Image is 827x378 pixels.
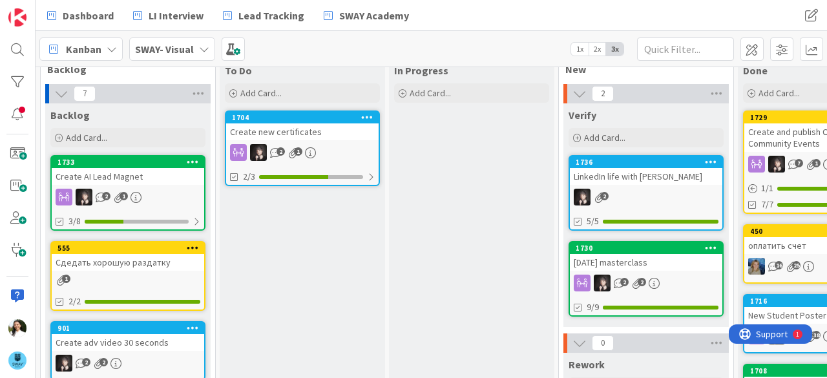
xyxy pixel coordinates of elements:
div: 1730 [570,242,722,254]
img: AK [8,319,26,337]
div: 1736 [576,158,722,167]
div: Сдедать хорошую раздатку [52,254,204,271]
div: BN [52,189,204,205]
b: SWAY- Visual [135,43,194,56]
img: Visit kanbanzone.com [8,8,26,26]
div: 901 [58,324,204,333]
div: 1 [67,5,70,16]
span: 2 [99,358,108,366]
div: 901Create adv video 30 seconds [52,322,204,351]
img: BN [574,189,591,205]
span: 7 [795,159,803,167]
img: BN [76,189,92,205]
span: 1 [62,275,70,283]
span: Add Card... [240,87,282,99]
span: In Progress [394,64,448,77]
span: 7/7 [761,198,773,211]
span: Verify [569,109,596,121]
div: 555Сдедать хорошую раздатку [52,242,204,271]
div: BN [570,189,722,205]
span: 1 [120,192,128,200]
span: 2 [102,192,110,200]
span: 1 / 1 [761,182,773,195]
span: 1x [571,43,589,56]
a: Lead Tracking [215,4,312,27]
a: Dashboard [39,4,121,27]
span: 7 [74,86,96,101]
div: 1733 [52,156,204,168]
span: SWAY Academy [339,8,409,23]
span: Backlog [47,63,199,76]
span: Add Card... [759,87,800,99]
img: avatar [8,352,26,370]
span: LI Interview [149,8,204,23]
a: SWAY Academy [316,4,417,27]
div: 1704Create new certificates [226,112,379,140]
div: 1730[DATE] masterclass [570,242,722,271]
div: 1733 [58,158,204,167]
span: Done [743,64,768,77]
img: BN [594,275,611,291]
span: Add Card... [410,87,451,99]
span: 5/5 [587,215,599,228]
span: Backlog [50,109,90,121]
div: [DATE] masterclass [570,254,722,271]
span: Kanban [66,41,101,57]
a: LI Interview [125,4,211,27]
span: 2 [82,358,90,366]
span: 2 [600,192,609,200]
span: 2x [589,43,606,56]
span: Lead Tracking [238,8,304,23]
div: 555 [58,244,204,253]
div: 1704 [226,112,379,123]
div: 901 [52,322,204,334]
span: 2 [592,86,614,101]
div: 1733Create AI Lead Magnet [52,156,204,185]
div: BN [226,144,379,161]
span: 16 [775,261,783,269]
img: MA [748,258,765,275]
span: Support [27,2,59,17]
span: 2 [638,278,646,286]
div: Create AI Lead Magnet [52,168,204,185]
span: To Do [225,64,252,77]
div: LinkedIn life with [PERSON_NAME] [570,168,722,185]
div: BN [570,275,722,291]
span: Add Card... [584,132,625,143]
div: Create adv video 30 seconds [52,334,204,351]
span: 3x [606,43,623,56]
span: 25 [792,261,801,269]
span: 1 [812,159,821,167]
img: BN [768,156,785,173]
span: 2/2 [68,295,81,308]
img: BN [56,355,72,372]
span: 38 [812,331,821,339]
div: 1736LinkedIn life with [PERSON_NAME] [570,156,722,185]
input: Quick Filter... [637,37,734,61]
div: BN [52,355,204,372]
div: 1730 [576,244,722,253]
div: 555 [52,242,204,254]
span: 2/3 [243,170,255,184]
span: Dashboard [63,8,114,23]
span: Add Card... [66,132,107,143]
div: 1704 [232,113,379,122]
div: Create new certificates [226,123,379,140]
span: 3/8 [68,215,81,228]
span: 0 [592,335,614,351]
div: 1736 [570,156,722,168]
span: New [565,63,717,76]
span: 2 [620,278,629,286]
img: BN [250,144,267,161]
span: 2 [277,147,285,156]
span: 1 [294,147,302,156]
span: 9/9 [587,300,599,314]
span: Rework [569,358,605,371]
